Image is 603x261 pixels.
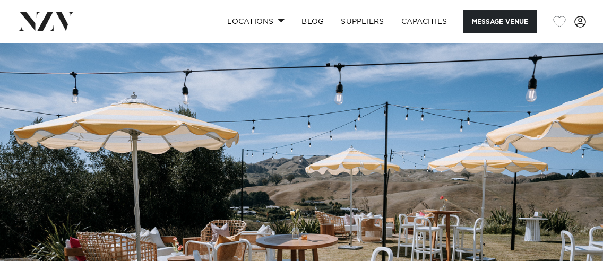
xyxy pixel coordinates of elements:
a: SUPPLIERS [332,10,392,33]
a: Capacities [393,10,456,33]
button: Message Venue [463,10,537,33]
a: Locations [219,10,293,33]
img: nzv-logo.png [17,12,75,31]
a: BLOG [293,10,332,33]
